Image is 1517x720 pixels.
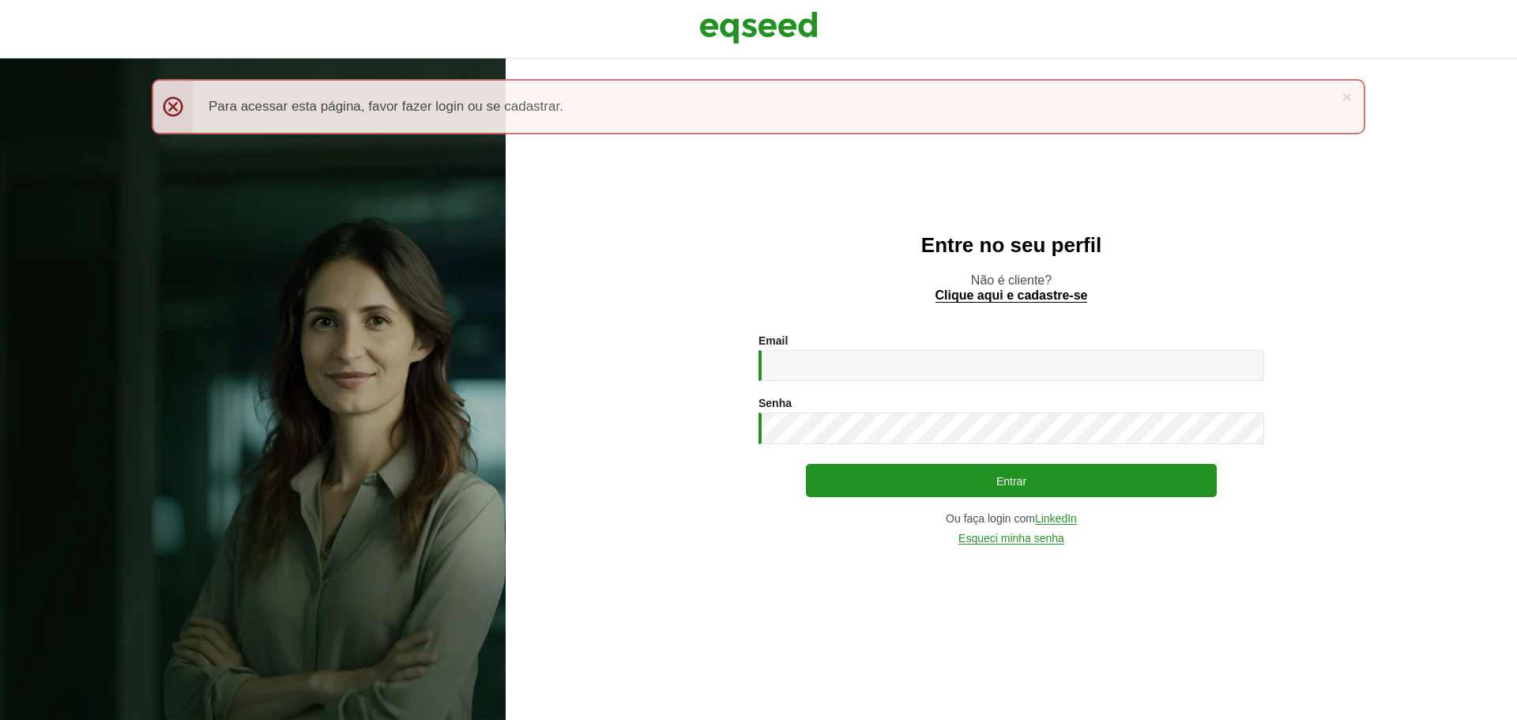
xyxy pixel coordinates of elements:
[758,513,1264,525] div: Ou faça login com
[758,398,792,409] label: Senha
[699,8,818,47] img: EqSeed Logo
[537,273,1485,303] p: Não é cliente?
[152,79,1365,134] div: Para acessar esta página, favor fazer login ou se cadastrar.
[1342,89,1352,105] a: ×
[537,234,1485,257] h2: Entre no seu perfil
[806,464,1217,497] button: Entrar
[1035,513,1077,525] a: LinkedIn
[758,335,788,346] label: Email
[958,533,1064,545] a: Esqueci minha senha
[935,289,1088,303] a: Clique aqui e cadastre-se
